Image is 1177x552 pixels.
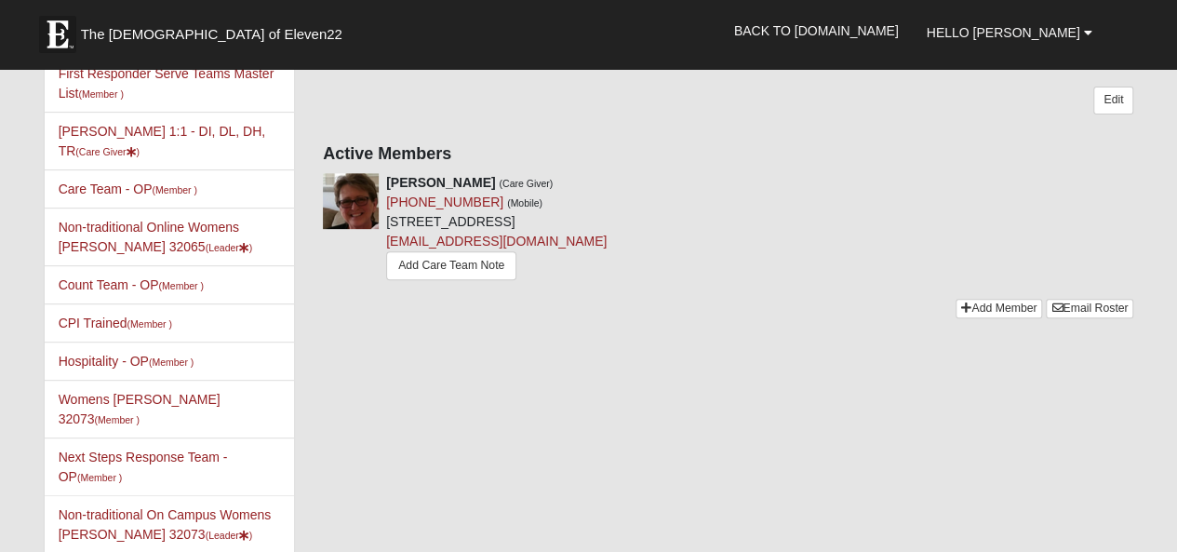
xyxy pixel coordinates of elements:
[59,354,194,369] a: Hospitality - OP(Member )
[386,251,516,280] a: Add Care Team Note
[59,124,266,158] a: [PERSON_NAME] 1:1 - DI, DL, DH, TR(Care Giver)
[153,184,197,195] small: (Member )
[159,280,204,291] small: (Member )
[78,88,123,100] small: (Member )
[59,507,272,542] a: Non-traditional On Campus Womens [PERSON_NAME] 32073(Leader)
[386,234,607,249] a: [EMAIL_ADDRESS][DOMAIN_NAME]
[206,242,253,253] small: (Leader )
[323,144,1133,165] h4: Active Members
[386,173,607,285] div: [STREET_ADDRESS]
[75,146,140,157] small: (Care Giver )
[913,9,1106,56] a: Hello [PERSON_NAME]
[127,318,172,330] small: (Member )
[95,414,140,425] small: (Member )
[81,25,342,44] span: The [DEMOGRAPHIC_DATA] of Eleven22
[59,277,204,292] a: Count Team - OP(Member )
[59,182,197,196] a: Care Team - OP(Member )
[59,316,172,330] a: CPI Trained(Member )
[59,220,253,254] a: Non-traditional Online Womens [PERSON_NAME] 32065(Leader)
[1093,87,1133,114] a: Edit
[507,197,542,209] small: (Mobile)
[77,472,122,483] small: (Member )
[39,16,76,53] img: Eleven22 logo
[149,357,194,368] small: (Member )
[30,7,402,53] a: The [DEMOGRAPHIC_DATA] of Eleven22
[1046,299,1133,318] a: Email Roster
[499,178,553,189] small: (Care Giver)
[59,450,228,484] a: Next Steps Response Team - OP(Member )
[927,25,1080,40] span: Hello [PERSON_NAME]
[386,195,503,209] a: [PHONE_NUMBER]
[386,175,495,190] strong: [PERSON_NAME]
[956,299,1042,318] a: Add Member
[720,7,913,54] a: Back to [DOMAIN_NAME]
[59,392,221,426] a: Womens [PERSON_NAME] 32073(Member )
